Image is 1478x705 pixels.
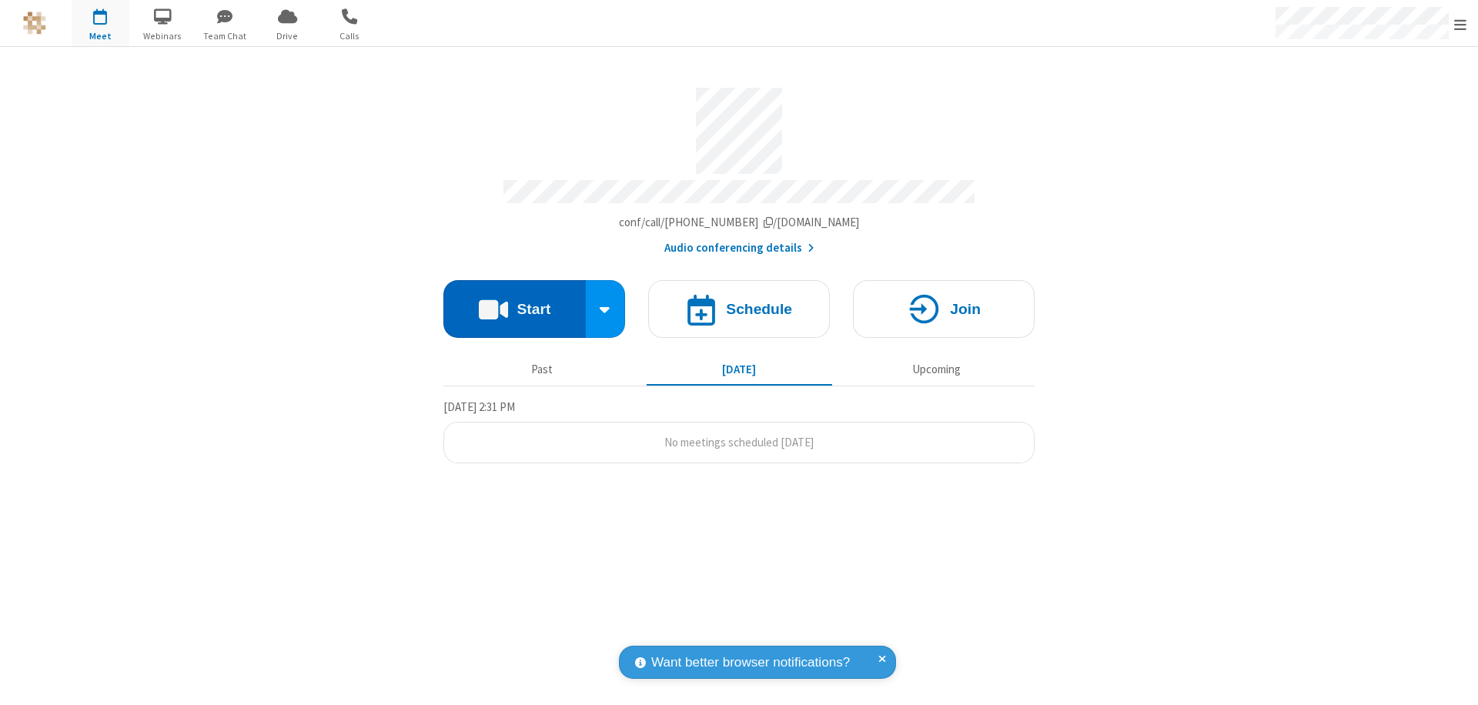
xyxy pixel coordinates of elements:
[664,435,814,449] span: No meetings scheduled [DATE]
[72,29,129,43] span: Meet
[726,302,792,316] h4: Schedule
[586,280,626,338] div: Start conference options
[443,398,1035,464] section: Today's Meetings
[651,653,850,673] span: Want better browser notifications?
[450,355,635,384] button: Past
[664,239,814,257] button: Audio conferencing details
[648,280,830,338] button: Schedule
[23,12,46,35] img: QA Selenium DO NOT DELETE OR CHANGE
[196,29,254,43] span: Team Chat
[517,302,550,316] h4: Start
[134,29,192,43] span: Webinars
[950,302,981,316] h4: Join
[619,214,860,232] button: Copy my meeting room linkCopy my meeting room link
[1440,665,1466,694] iframe: Chat
[259,29,316,43] span: Drive
[443,280,586,338] button: Start
[853,280,1035,338] button: Join
[321,29,379,43] span: Calls
[443,399,515,414] span: [DATE] 2:31 PM
[443,76,1035,257] section: Account details
[844,355,1029,384] button: Upcoming
[647,355,832,384] button: [DATE]
[619,215,860,229] span: Copy my meeting room link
